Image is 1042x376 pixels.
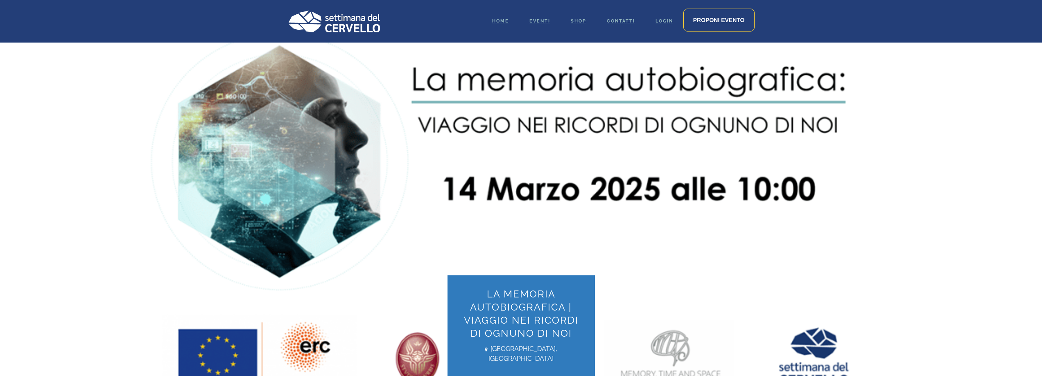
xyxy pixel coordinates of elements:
span: Proponi evento [693,17,745,23]
span: Contatti [607,18,635,24]
span: [GEOGRAPHIC_DATA], [GEOGRAPHIC_DATA] [460,344,583,364]
span: Shop [571,18,586,24]
span: Eventi [529,18,550,24]
a: Proponi evento [683,9,755,32]
h1: La memoria autobiografica | VIAGGIO NEI RICORDI DI OGNUNO DI NOI [460,288,583,340]
img: Logo [288,10,380,32]
span: Home [492,18,509,24]
span: Login [655,18,673,24]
